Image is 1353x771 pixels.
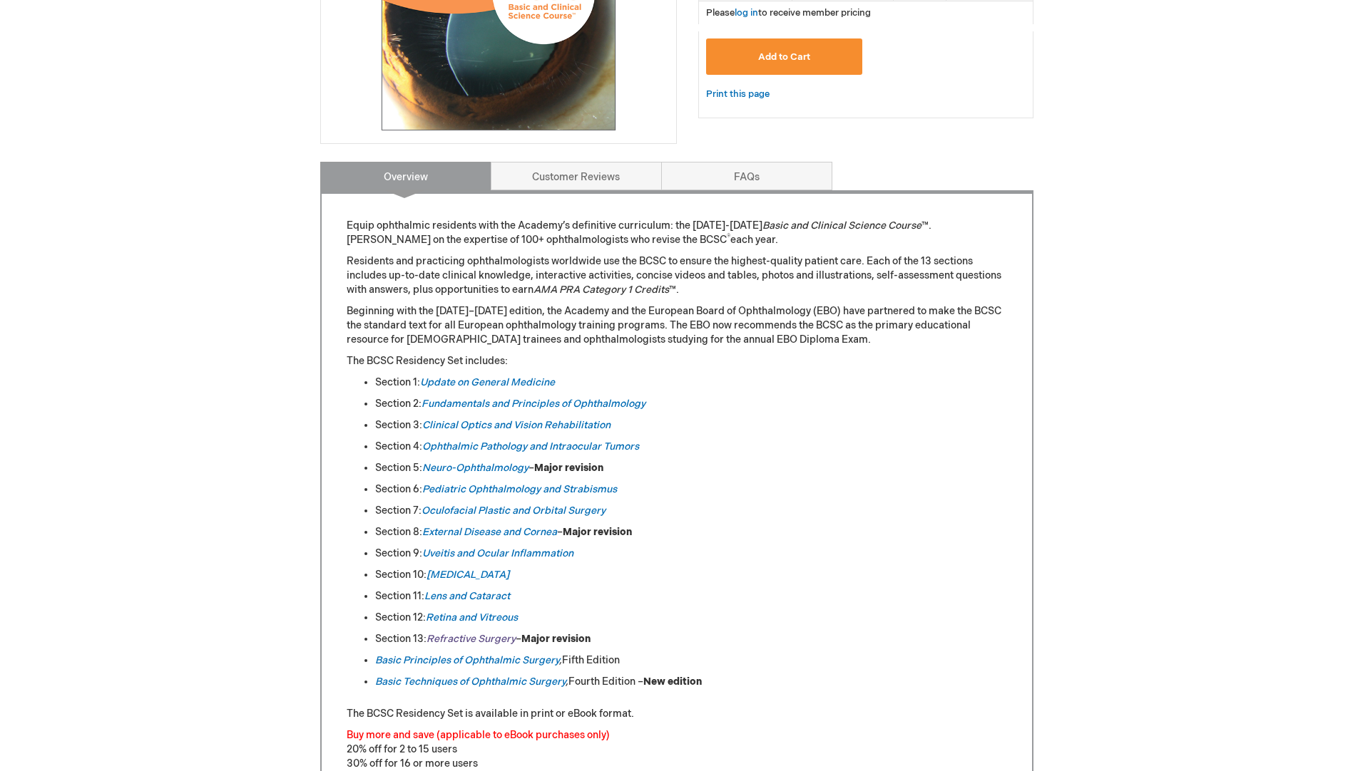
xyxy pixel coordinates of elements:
[533,284,669,296] em: AMA PRA Category 1 Credits
[375,653,1007,668] li: Fifth Edition
[375,676,566,688] a: Basic Techniques of Ophthalmic Surgery
[758,51,810,63] span: Add to Cart
[706,38,863,75] button: Add to Cart
[422,440,639,452] a: Ophthalmic Pathology and Intraocular Tumors
[347,219,1007,247] p: Equip ophthalmic residents with the Academy’s definitive curriculum: the [DATE]-[DATE] ™. [PERSON...
[422,483,617,495] a: Pediatric Ophthalmology and Strabismus
[347,254,1007,297] p: Residents and practicing ophthalmologists worldwide use the BCSC to ensure the highest-quality pa...
[661,162,832,190] a: FAQs
[375,440,1007,454] li: Section 4:
[427,569,509,581] a: [MEDICAL_DATA]
[375,397,1007,411] li: Section 2:
[320,162,491,190] a: Overview
[420,376,555,388] a: Update on General Medicine
[347,354,1007,368] p: The BCSC Residency Set includes:
[491,162,662,190] a: Customer Reviews
[424,590,510,602] a: Lens and Cataract
[534,462,603,474] strong: Major revision
[375,547,1007,561] li: Section 9:
[422,419,611,431] a: Clinical Optics and Vision Rehabilitation
[375,611,1007,625] li: Section 12:
[375,568,1007,582] li: Section 10:
[375,525,1007,539] li: Section 8: –
[706,86,770,103] a: Print this page
[762,219,921,232] em: Basic and Clinical Science Course
[422,526,557,538] a: External Disease and Cornea
[727,233,730,242] sup: ®
[735,7,758,19] a: log in
[375,482,1007,497] li: Section 6:
[422,398,645,410] a: Fundamentals and Principles of Ophthalmology
[426,611,518,623] a: Retina and Vitreous
[563,526,632,538] strong: Major revision
[375,418,1007,433] li: Section 3:
[521,633,591,645] strong: Major revision
[347,304,1007,347] p: Beginning with the [DATE]–[DATE] edition, the Academy and the European Board of Ophthalmology (EB...
[347,707,1007,721] p: The BCSC Residency Set is available in print or eBook format.
[375,461,1007,475] li: Section 5: –
[347,728,1007,771] p: 20% off for 2 to 15 users 30% off for 16 or more users
[375,675,1007,689] li: Fourth Edition –
[375,504,1007,518] li: Section 7:
[347,729,610,741] font: Buy more and save (applicable to eBook purchases only)
[375,676,568,688] em: ,
[706,7,871,19] span: Please to receive member pricing
[643,676,702,688] strong: New edition
[375,632,1007,646] li: Section 13: –
[422,462,529,474] a: Neuro-Ophthalmology
[422,547,573,559] a: Uveitis and Ocular Inflammation
[422,504,606,517] a: Oculofacial Plastic and Orbital Surgery
[559,654,562,666] em: ,
[375,654,559,666] a: Basic Principles of Ophthalmic Surgery
[375,376,1007,390] li: Section 1:
[427,633,516,645] a: Refractive Surgery
[375,589,1007,604] li: Section 11:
